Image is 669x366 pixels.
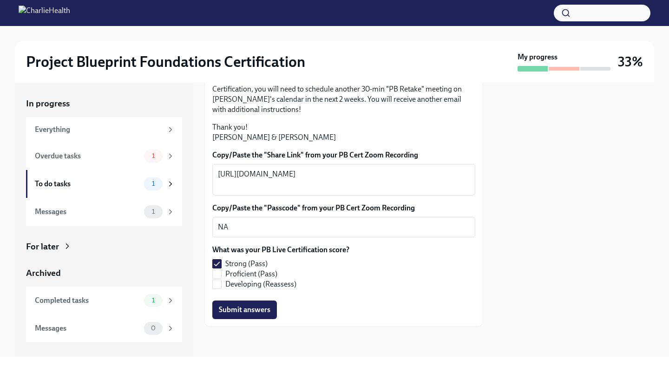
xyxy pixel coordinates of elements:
[26,287,182,314] a: Completed tasks1
[146,208,160,215] span: 1
[35,323,140,333] div: Messages
[35,207,140,217] div: Messages
[212,64,475,115] p: Note: if you received a "Developing (Reasses)" score, don't get disheartened--this process is mea...
[19,6,70,20] img: CharlieHealth
[219,305,270,314] span: Submit answers
[26,267,182,279] a: Archived
[26,117,182,142] a: Everything
[26,98,182,110] a: In progress
[218,222,470,233] textarea: NA
[35,295,140,306] div: Completed tasks
[225,279,296,289] span: Developing (Reassess)
[225,269,277,279] span: Proficient (Pass)
[26,170,182,198] a: To do tasks1
[35,179,140,189] div: To do tasks
[26,241,59,253] div: For later
[212,122,475,143] p: Thank you! [PERSON_NAME] & [PERSON_NAME]
[35,151,140,161] div: Overdue tasks
[212,203,475,213] label: Copy/Paste the "Passcode" from your PB Cert Zoom Recording
[26,314,182,342] a: Messages0
[225,259,268,269] span: Strong (Pass)
[518,52,557,62] strong: My progress
[26,241,182,253] a: For later
[218,169,470,191] textarea: [URL][DOMAIN_NAME]
[212,301,277,319] button: Submit answers
[618,53,643,70] h3: 33%
[146,180,160,187] span: 1
[26,142,182,170] a: Overdue tasks1
[146,152,160,159] span: 1
[212,150,475,160] label: Copy/Paste the "Share Link" from your PB Cert Zoom Recording
[26,52,305,71] h2: Project Blueprint Foundations Certification
[145,325,161,332] span: 0
[146,297,160,304] span: 1
[26,198,182,226] a: Messages1
[35,124,163,135] div: Everything
[212,245,349,255] label: What was your PB Live Certification score?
